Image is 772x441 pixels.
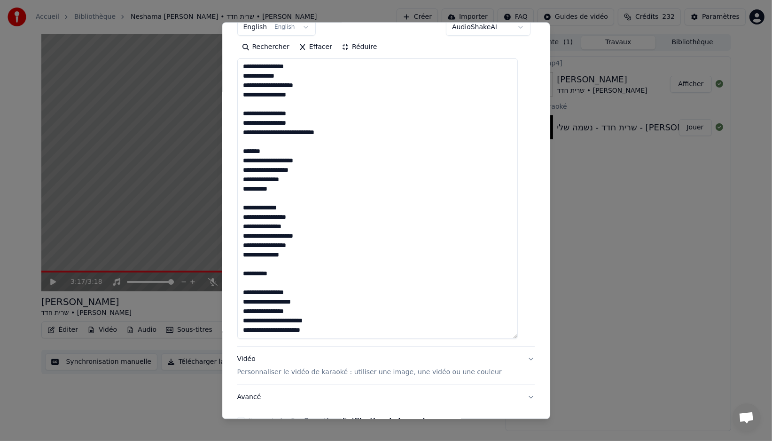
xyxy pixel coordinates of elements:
label: J'accepte la [249,418,439,425]
button: J'accepte la [290,418,439,425]
div: Vidéo [237,355,502,377]
button: Réduire [337,40,382,55]
button: Rechercher [237,40,294,55]
div: ParolesAjoutez des paroles de chansons ou sélectionnez un modèle de paroles automatiques [237,9,535,347]
button: Avancé [237,385,535,410]
button: VidéoPersonnaliser le vidéo de karaoké : utiliser une image, une vidéo ou une couleur [237,347,535,385]
button: Effacer [294,40,337,55]
p: Personnaliser le vidéo de karaoké : utiliser une image, une vidéo ou une couleur [237,368,502,377]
